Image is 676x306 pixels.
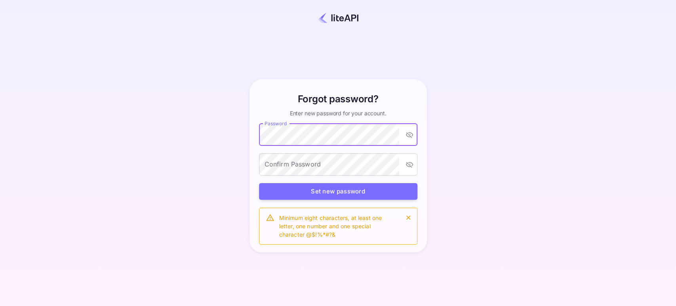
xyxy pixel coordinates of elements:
img: liteapi [317,13,359,23]
h6: Forgot password? [297,92,378,106]
button: close [403,212,414,223]
label: Password [265,120,287,127]
button: Set new password [259,183,417,200]
button: toggle password visibility [402,157,417,172]
p: Enter new password for your account. [290,109,387,117]
div: Minimum eight characters, at least one letter, one number and one special character @$!%*#?& [279,210,396,242]
button: toggle password visibility [402,128,417,142]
